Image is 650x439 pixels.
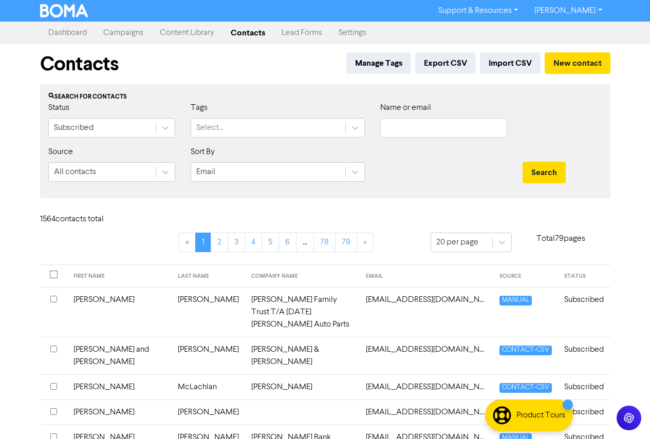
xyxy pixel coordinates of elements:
td: [PERSON_NAME] [172,287,245,337]
td: [PERSON_NAME] Family Trust T/A [DATE][PERSON_NAME] Auto Parts [245,287,360,337]
a: Page 2 [211,233,228,252]
td: Subscribed [558,337,610,374]
label: Source [48,146,73,158]
th: COMPANY NAME [245,265,360,288]
a: Support & Resources [430,3,526,19]
th: FIRST NAME [67,265,172,288]
a: Dashboard [40,23,95,43]
a: » [357,233,374,252]
a: Contacts [222,23,273,43]
button: Import CSV [480,52,541,74]
th: EMAIL [360,265,493,288]
button: Export CSV [415,52,476,74]
a: Page 79 [335,233,357,252]
th: SOURCE [493,265,558,288]
a: Lead Forms [273,23,330,43]
div: Email [196,166,215,178]
a: Campaigns [95,23,152,43]
div: Select... [196,122,224,134]
span: CONTACT-CSV [499,346,552,355]
a: Page 78 [313,233,336,252]
h1: Contacts [40,52,119,76]
td: [PERSON_NAME] and [PERSON_NAME] [67,337,172,374]
div: Subscribed [54,122,94,134]
a: Page 4 [245,233,262,252]
h6: 1564 contact s total [40,215,122,224]
td: [PERSON_NAME] [67,374,172,399]
th: LAST NAME [172,265,245,288]
a: Page 5 [262,233,279,252]
td: [PERSON_NAME] [172,399,245,425]
label: Status [48,102,69,114]
label: Sort By [191,146,215,158]
a: Settings [330,23,375,43]
td: McLachlan [172,374,245,399]
a: Page 6 [278,233,296,252]
button: Manage Tags [346,52,411,74]
td: [PERSON_NAME] [245,374,360,399]
div: All contacts [54,166,96,178]
a: Page 1 is your current page [195,233,211,252]
td: [PERSON_NAME] [172,337,245,374]
button: New contact [545,52,610,74]
td: 1johnandrews1@gmail.com [360,337,493,374]
td: 6ft6consulting@gmail.com [360,399,493,425]
td: [PERSON_NAME] & [PERSON_NAME] [245,337,360,374]
td: Subscribed [558,374,610,399]
td: [PERSON_NAME] [67,287,172,337]
td: 672.mac@gmail.com [360,374,493,399]
th: STATUS [558,265,610,288]
td: [PERSON_NAME] [67,399,172,425]
a: Page 3 [228,233,245,252]
img: BOMA Logo [40,4,88,17]
span: CONTACT-CSV [499,383,552,393]
label: Tags [191,102,208,114]
div: 20 per page [436,236,478,249]
td: 1997pfdc@gmail.com [360,287,493,337]
a: Content Library [152,23,222,43]
div: Search for contacts [48,92,602,102]
label: Name or email [380,102,431,114]
td: Subscribed [558,399,610,425]
td: Subscribed [558,287,610,337]
span: MANUAL [499,296,532,306]
button: Search [523,162,566,183]
a: [PERSON_NAME] [526,3,610,19]
p: Total 79 pages [512,233,610,245]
